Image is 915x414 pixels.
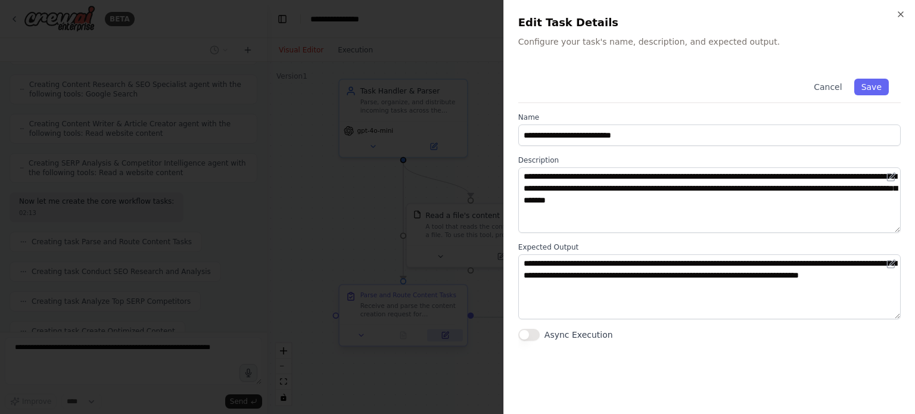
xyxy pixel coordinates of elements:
button: Save [854,79,889,95]
label: Async Execution [544,329,613,341]
button: Open in editor [884,170,898,184]
h2: Edit Task Details [518,14,901,31]
button: Open in editor [884,257,898,271]
p: Configure your task's name, description, and expected output. [518,36,901,48]
button: Cancel [807,79,849,95]
label: Expected Output [518,242,901,252]
label: Description [518,155,901,165]
label: Name [518,113,901,122]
